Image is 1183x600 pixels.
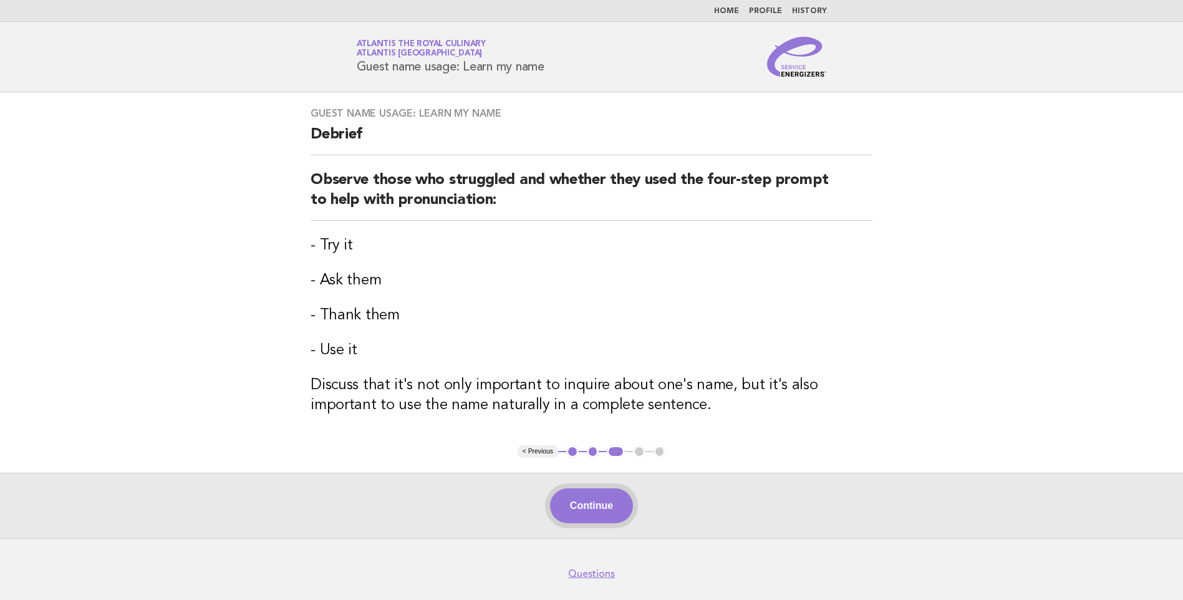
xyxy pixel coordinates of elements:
[357,41,544,73] h1: Guest name usage: Learn my name
[311,170,872,221] h2: Observe those who struggled and whether they used the four-step prompt to help with pronunciation:
[357,40,486,57] a: Atlantis the Royal CulinaryAtlantis [GEOGRAPHIC_DATA]
[714,7,739,15] a: Home
[767,37,827,77] img: Service Energizers
[607,445,625,458] button: 3
[550,488,633,523] button: Continue
[518,445,558,458] button: < Previous
[568,568,615,580] a: Questions
[311,271,872,291] h3: - Ask them
[311,236,872,256] h3: - Try it
[749,7,782,15] a: Profile
[792,7,827,15] a: History
[311,375,872,415] h3: Discuss that it's not only important to inquire about one's name, but it's also important to use ...
[311,341,872,360] h3: - Use it
[311,306,872,326] h3: - Thank them
[566,445,579,458] button: 1
[587,445,599,458] button: 2
[311,125,872,155] h2: Debrief
[357,50,483,58] span: Atlantis [GEOGRAPHIC_DATA]
[311,107,872,120] h3: Guest name usage: Learn my name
